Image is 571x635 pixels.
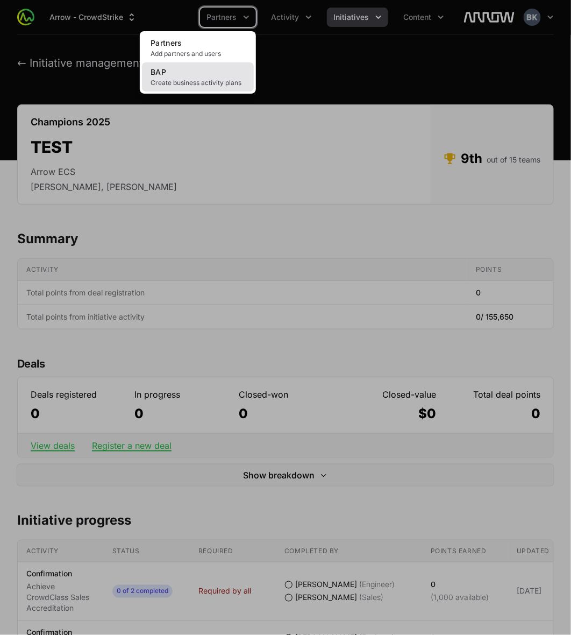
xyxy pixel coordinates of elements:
a: PartnersAdd partners and users [142,33,254,62]
span: Add partners and users [151,50,245,58]
span: Partners [151,38,182,47]
div: Main navigation [34,8,451,27]
span: BAP [151,67,166,76]
span: Create business activity plans [151,79,245,87]
a: BAPCreate business activity plans [142,62,254,91]
div: Partners menu [200,8,256,27]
